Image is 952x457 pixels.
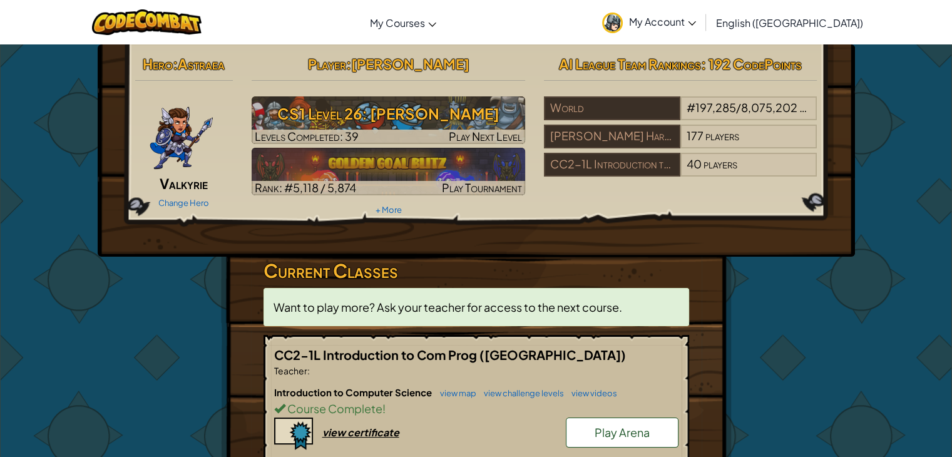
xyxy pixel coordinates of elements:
[544,108,817,123] a: World#197,285/8,075,202players
[478,388,564,398] a: view challenge levels
[375,205,401,215] a: + More
[252,148,525,195] a: Rank: #5,118 / 5,874Play Tournament
[345,55,351,73] span: :
[479,347,626,362] span: ([GEOGRAPHIC_DATA])
[705,128,739,143] span: players
[602,13,623,33] img: avatar
[716,16,863,29] span: English ([GEOGRAPHIC_DATA])
[160,175,208,192] span: Valkyrie
[143,55,173,73] span: Hero
[370,16,425,29] span: My Courses
[92,9,202,35] img: CodeCombat logo
[442,180,522,195] span: Play Tournament
[544,165,817,179] a: CC2-1L Introduction to Com Prog40players
[695,100,736,115] span: 197,285
[173,55,178,73] span: :
[351,55,469,73] span: [PERSON_NAME]
[544,125,680,148] div: [PERSON_NAME] Harllynne [PERSON_NAME]
[364,6,443,39] a: My Courses
[565,388,617,398] a: view videos
[544,96,680,120] div: World
[264,257,689,285] h3: Current Classes
[449,129,522,143] span: Play Next Level
[559,55,701,73] span: AI League Team Rankings
[595,425,650,439] span: Play Arena
[736,100,741,115] span: /
[544,153,680,177] div: CC2-1L Introduction to Com Prog
[687,128,704,143] span: 177
[322,426,399,439] div: view certificate
[274,347,479,362] span: CC2-1L Introduction to Com Prog
[274,386,434,398] span: Introduction to Computer Science
[687,157,702,171] span: 40
[434,388,476,398] a: view map
[307,55,345,73] span: Player
[149,96,214,172] img: ValkyriePose.png
[307,365,310,376] span: :
[629,15,696,28] span: My Account
[274,426,399,439] a: view certificate
[285,401,382,416] span: Course Complete
[252,100,525,128] h3: CS1 Level 26: [PERSON_NAME]
[274,300,622,314] span: Want to play more? Ask your teacher for access to the next course.
[710,6,869,39] a: English ([GEOGRAPHIC_DATA])
[252,96,525,144] img: CS1 Level 26: Wakka Maul
[252,148,525,195] img: Golden Goal
[741,100,797,115] span: 8,075,202
[274,418,313,450] img: certificate-icon.png
[252,96,525,144] a: Play Next Level
[544,136,817,151] a: [PERSON_NAME] Harllynne [PERSON_NAME]177players
[255,180,356,195] span: Rank: #5,118 / 5,874
[596,3,702,42] a: My Account
[255,129,359,143] span: Levels Completed: 39
[178,55,225,73] span: Astraea
[158,198,209,208] a: Change Hero
[701,55,802,73] span: : 192 CodePoints
[687,100,695,115] span: #
[382,401,386,416] span: !
[704,157,737,171] span: players
[274,365,307,376] span: Teacher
